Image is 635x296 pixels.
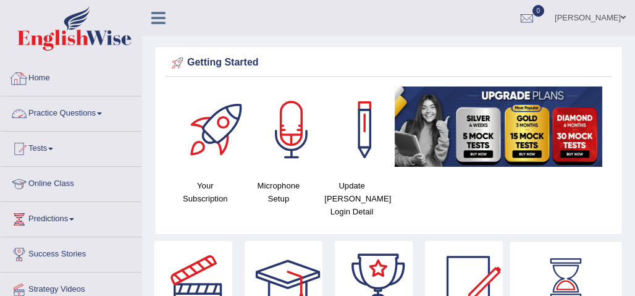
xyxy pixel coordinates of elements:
[1,61,141,92] a: Home
[532,5,545,17] span: 0
[1,167,141,198] a: Online Class
[248,179,309,205] h4: Microphone Setup
[1,132,141,163] a: Tests
[395,87,602,167] img: small5.jpg
[1,96,141,127] a: Practice Questions
[1,237,141,268] a: Success Stories
[169,54,608,72] div: Getting Started
[175,179,236,205] h4: Your Subscription
[1,202,141,233] a: Predictions
[321,179,382,218] h4: Update [PERSON_NAME] Login Detail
